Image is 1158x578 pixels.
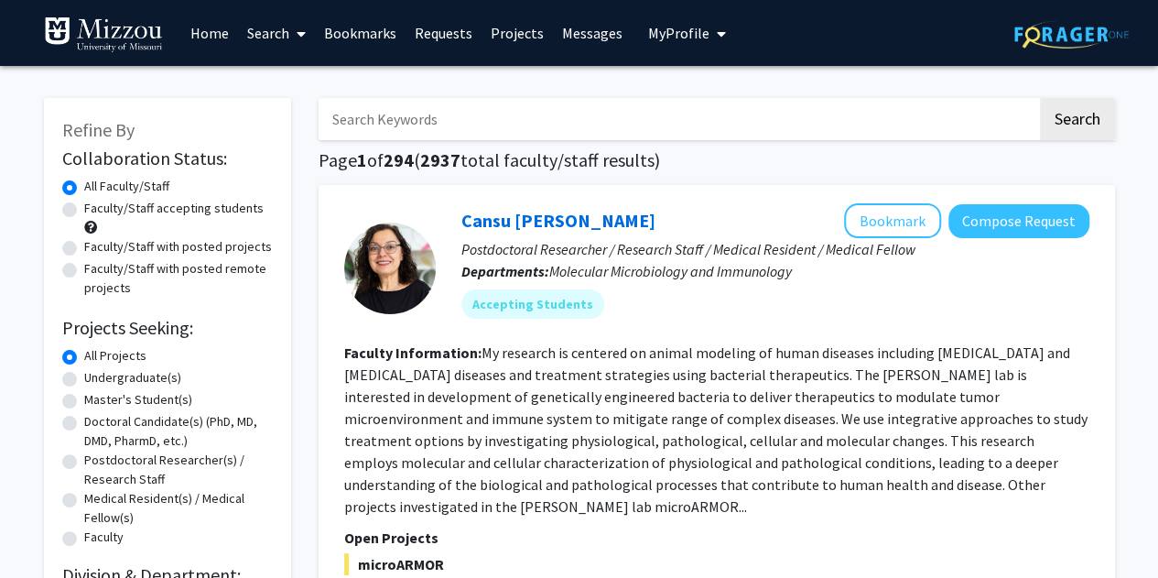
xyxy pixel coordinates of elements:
[344,527,1089,549] p: Open Projects
[357,148,367,171] span: 1
[62,317,273,339] h2: Projects Seeking:
[319,98,1037,140] input: Search Keywords
[84,199,264,218] label: Faculty/Staff accepting students
[482,1,553,65] a: Projects
[84,412,273,451] label: Doctoral Candidate(s) (PhD, MD, DMD, PharmD, etc.)
[648,24,709,42] span: My Profile
[84,237,272,256] label: Faculty/Staff with posted projects
[420,148,460,171] span: 2937
[14,496,78,564] iframe: Chat
[461,262,549,280] b: Departments:
[62,118,135,141] span: Refine By
[84,346,146,365] label: All Projects
[344,553,1089,575] span: microARMOR
[238,1,315,65] a: Search
[549,262,792,280] span: Molecular Microbiology and Immunology
[406,1,482,65] a: Requests
[84,489,273,528] label: Medical Resident(s) / Medical Fellow(s)
[1040,98,1115,140] button: Search
[844,203,941,238] button: Add Cansu Agca to Bookmarks
[461,209,655,232] a: Cansu [PERSON_NAME]
[344,344,482,362] b: Faculty Information:
[461,289,604,319] mat-chip: Accepting Students
[84,451,273,489] label: Postdoctoral Researcher(s) / Research Staff
[384,148,414,171] span: 294
[62,147,273,169] h2: Collaboration Status:
[84,177,169,196] label: All Faculty/Staff
[84,390,192,409] label: Master's Student(s)
[84,368,181,387] label: Undergraduate(s)
[553,1,632,65] a: Messages
[461,238,1089,260] p: Postdoctoral Researcher / Research Staff / Medical Resident / Medical Fellow
[84,528,124,547] label: Faculty
[1014,20,1129,49] img: ForagerOne Logo
[44,16,163,53] img: University of Missouri Logo
[181,1,238,65] a: Home
[315,1,406,65] a: Bookmarks
[344,344,1088,516] fg-read-more: My research is centered on animal modeling of human diseases including [MEDICAL_DATA] and [MEDICA...
[84,259,273,298] label: Faculty/Staff with posted remote projects
[948,204,1089,238] button: Compose Request to Cansu Agca
[319,149,1115,171] h1: Page of ( total faculty/staff results)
